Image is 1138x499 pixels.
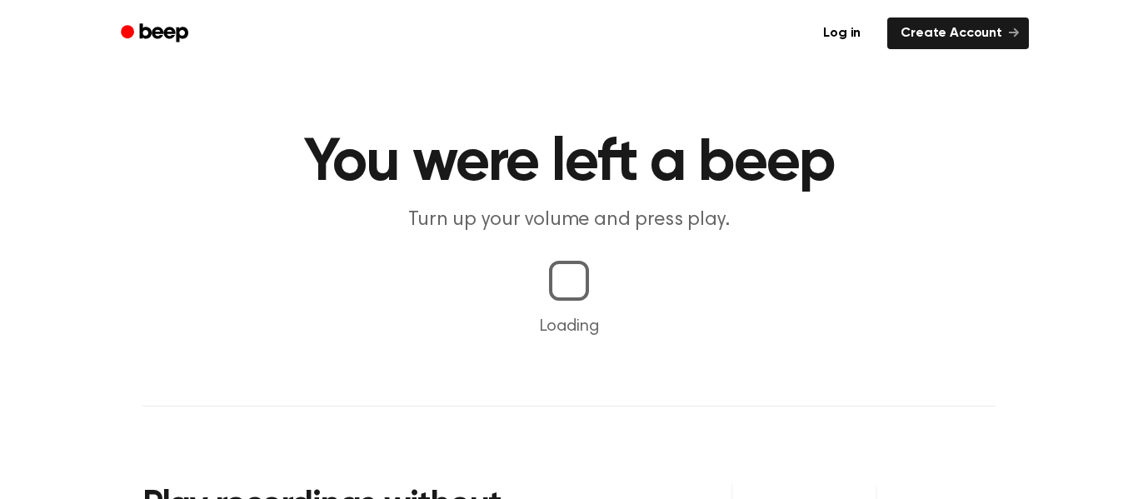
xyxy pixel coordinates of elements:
[806,14,877,52] a: Log in
[20,314,1118,339] p: Loading
[887,17,1029,49] a: Create Account
[249,207,889,234] p: Turn up your volume and press play.
[109,17,203,50] a: Beep
[142,133,996,193] h1: You were left a beep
